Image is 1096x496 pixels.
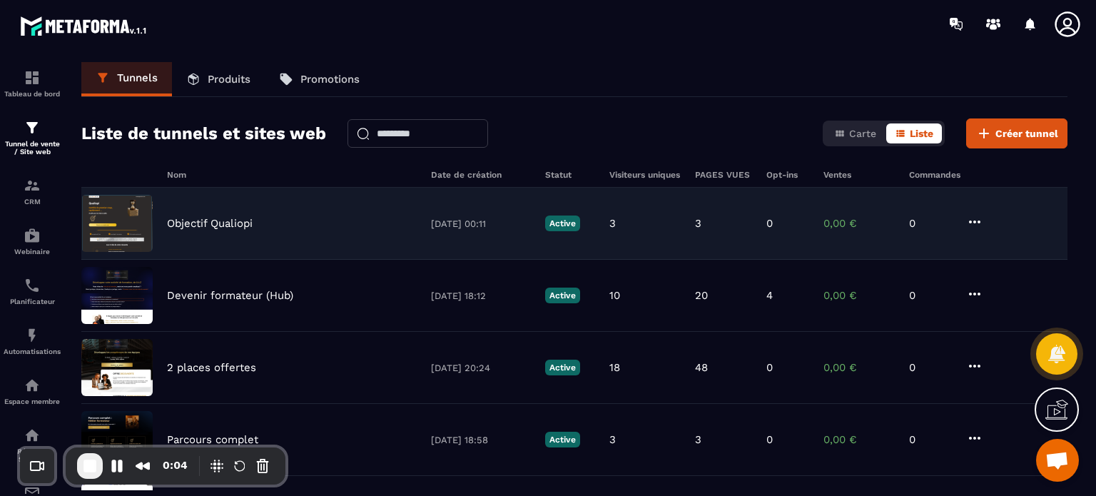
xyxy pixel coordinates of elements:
img: formation [24,119,41,136]
p: Tableau de bord [4,90,61,98]
p: 0,00 € [823,217,895,230]
p: [DATE] 20:24 [431,363,531,373]
p: Webinaire [4,248,61,255]
p: 0 [909,289,952,302]
p: 18 [609,361,620,374]
span: Liste [910,128,933,139]
p: 48 [695,361,708,374]
p: Active [545,432,580,447]
h6: Date de création [431,170,531,180]
a: automationsautomationsAutomatisations [4,316,61,366]
img: image [81,411,153,468]
p: [DATE] 18:12 [431,290,531,301]
a: schedulerschedulerPlanificateur [4,266,61,316]
p: [DATE] 00:11 [431,218,531,229]
p: 4 [766,289,773,302]
p: Espace membre [4,398,61,405]
span: Créer tunnel [995,126,1058,141]
h6: Ventes [823,170,895,180]
p: 0 [766,361,773,374]
img: social-network [24,427,41,444]
img: automations [24,377,41,394]
img: image [81,339,153,396]
h6: Visiteurs uniques [609,170,681,180]
img: formation [24,69,41,86]
p: Automatisations [4,348,61,355]
img: scheduler [24,277,41,294]
img: automations [24,227,41,244]
p: Devenir formateur (Hub) [167,289,293,302]
p: 0 [766,433,773,446]
p: Parcours complet [167,433,258,446]
p: Promotions [300,73,360,86]
a: formationformationTunnel de vente / Site web [4,108,61,166]
p: 3 [609,433,616,446]
img: image [81,195,153,252]
button: Carte [826,123,885,143]
p: 0,00 € [823,433,895,446]
img: formation [24,177,41,194]
a: Ouvrir le chat [1036,439,1079,482]
p: 20 [695,289,708,302]
p: Tunnels [117,71,158,84]
p: 3 [609,217,616,230]
img: logo [20,13,148,39]
p: Planificateur [4,298,61,305]
a: social-networksocial-networkRéseaux Sociaux [4,416,61,474]
img: automations [24,327,41,344]
p: Objectif Qualiopi [167,217,253,230]
h6: PAGES VUES [695,170,752,180]
p: 0 [909,217,952,230]
a: Produits [172,62,265,96]
img: image [81,267,153,324]
p: CRM [4,198,61,206]
p: Réseaux Sociaux [4,447,61,463]
p: 3 [695,433,701,446]
span: Carte [849,128,876,139]
h2: Liste de tunnels et sites web [81,119,326,148]
p: 10 [609,289,620,302]
p: Active [545,216,580,231]
a: Promotions [265,62,374,96]
p: Tunnel de vente / Site web [4,140,61,156]
h6: Commandes [909,170,960,180]
p: 3 [695,217,701,230]
p: 0 [909,433,952,446]
h6: Opt-ins [766,170,809,180]
h6: Statut [545,170,595,180]
p: 0 [909,361,952,374]
a: formationformationTableau de bord [4,59,61,108]
p: [DATE] 18:58 [431,435,531,445]
p: Active [545,288,580,303]
p: 0 [766,217,773,230]
button: Créer tunnel [966,118,1067,148]
p: 0,00 € [823,289,895,302]
a: formationformationCRM [4,166,61,216]
a: automationsautomationsWebinaire [4,216,61,266]
a: automationsautomationsEspace membre [4,366,61,416]
p: Active [545,360,580,375]
p: 2 places offertes [167,361,256,374]
button: Liste [886,123,942,143]
a: Tunnels [81,62,172,96]
h6: Nom [167,170,417,180]
p: Produits [208,73,250,86]
p: 0,00 € [823,361,895,374]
